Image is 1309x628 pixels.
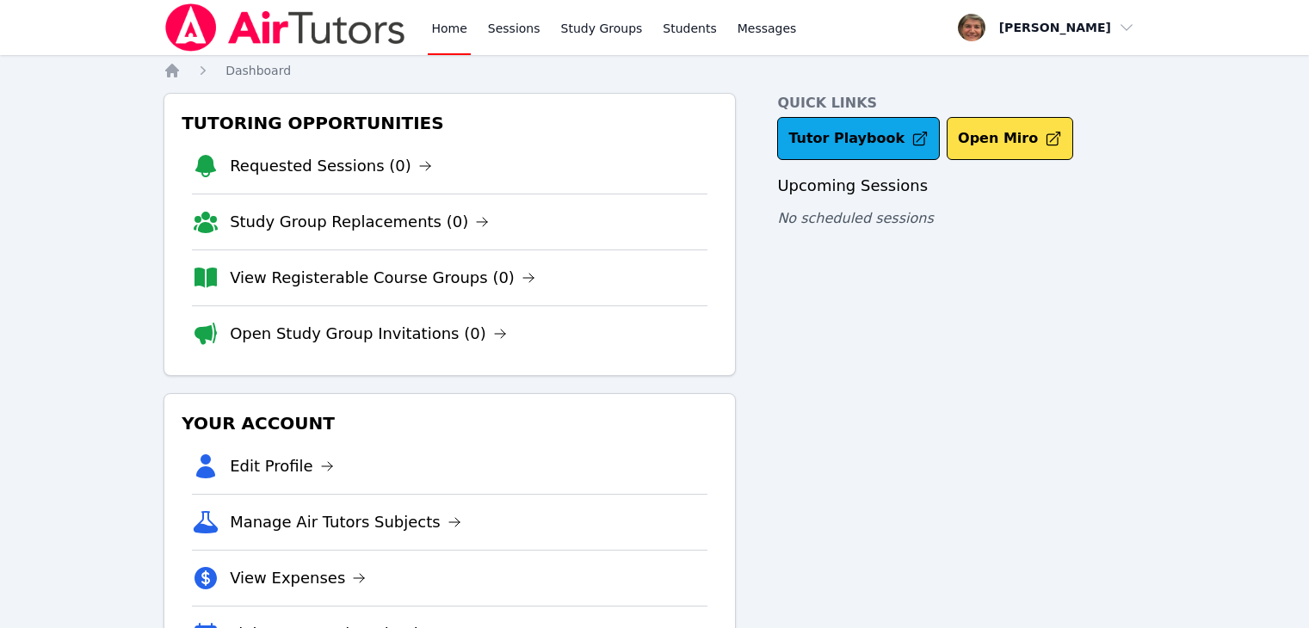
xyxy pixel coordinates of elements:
nav: Breadcrumb [164,62,1145,79]
img: Air Tutors [164,3,407,52]
a: Study Group Replacements (0) [230,210,489,234]
a: Dashboard [225,62,291,79]
h3: Your Account [178,408,721,439]
span: Dashboard [225,64,291,77]
a: Tutor Playbook [777,117,940,160]
h3: Tutoring Opportunities [178,108,721,139]
a: View Registerable Course Groups (0) [230,266,535,290]
button: Open Miro [947,117,1073,160]
a: View Expenses [230,566,366,590]
a: Open Study Group Invitations (0) [230,322,507,346]
span: No scheduled sessions [777,210,933,226]
a: Manage Air Tutors Subjects [230,510,461,534]
a: Requested Sessions (0) [230,154,432,178]
a: Edit Profile [230,454,334,478]
span: Messages [738,20,797,37]
h4: Quick Links [777,93,1145,114]
h3: Upcoming Sessions [777,174,1145,198]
